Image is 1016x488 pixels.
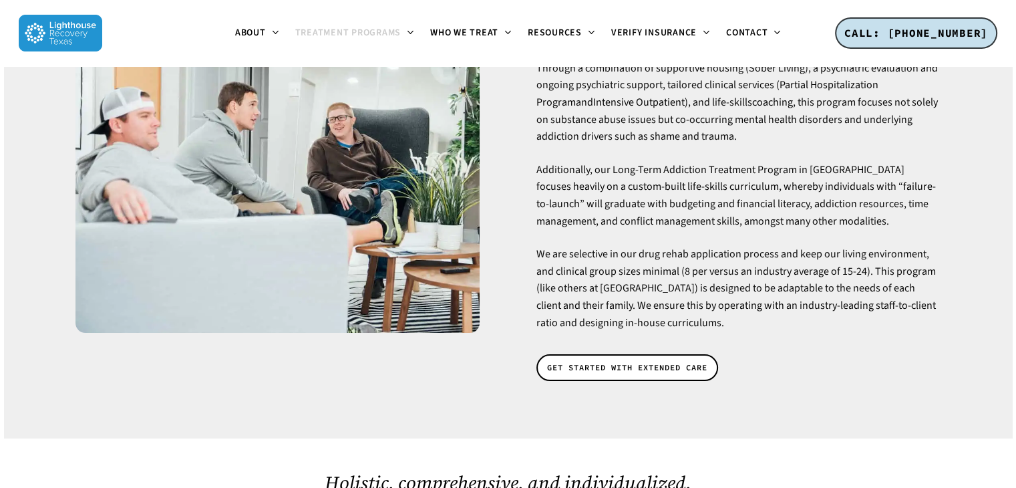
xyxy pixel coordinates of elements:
a: Verify Insurance [603,28,718,39]
span: Resources [528,26,582,39]
a: coaching [752,95,793,110]
a: Who We Treat [422,28,520,39]
a: Resources [520,28,603,39]
a: failure-to-launch [536,179,936,211]
span: Who We Treat [430,26,498,39]
span: CALL: [PHONE_NUMBER] [844,26,988,39]
span: Treatment Programs [295,26,401,39]
a: Contact [718,28,789,39]
p: We are selective in our drug rehab application process and keep our living environment, and clini... [536,246,941,332]
a: CALL: [PHONE_NUMBER] [835,17,997,49]
a: GET STARTED WITH EXTENDED CARE [536,354,718,381]
p: Additionally, our Long-Term Addiction Treatment Program in [GEOGRAPHIC_DATA] focuses heavily on a... [536,162,941,246]
a: Intensive Outpatient [593,95,685,110]
a: About [227,28,287,39]
img: Lighthouse Recovery Texas [19,15,102,51]
span: GET STARTED WITH EXTENDED CARE [547,361,707,374]
span: About [235,26,266,39]
p: The Long-Term Addiction Treatment Program at Lighthouse, an addiction treatment center, is a nati... [536,9,941,162]
span: Verify Insurance [611,26,697,39]
a: Treatment Programs [287,28,423,39]
span: Contact [726,26,768,39]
